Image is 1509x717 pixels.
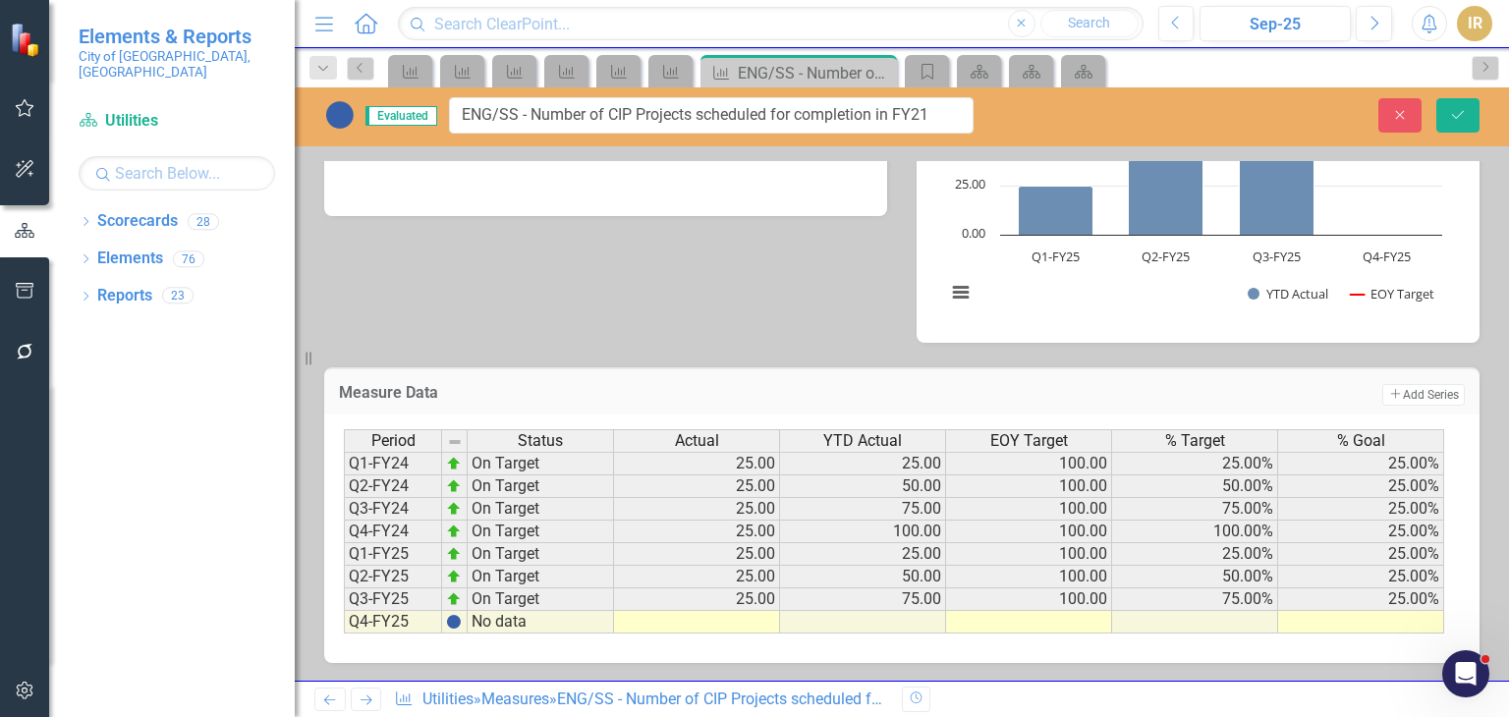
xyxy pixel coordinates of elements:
td: On Target [468,566,614,588]
td: 25.00 [780,543,946,566]
td: Q1-FY24 [344,452,442,475]
svg: Interactive chart [936,28,1452,323]
div: » » [394,689,887,711]
td: 25.00% [1112,543,1278,566]
path: Q1-FY25, 25. YTD Actual. [1019,186,1093,235]
td: 50.00 [780,475,946,498]
img: zOikAAAAAElFTkSuQmCC [446,478,462,494]
button: View chart menu, Chart [947,279,975,306]
input: Search Below... [79,156,275,191]
img: zOikAAAAAElFTkSuQmCC [446,501,462,517]
td: 25.00 [614,475,780,498]
td: 75.00% [1112,588,1278,611]
img: ClearPoint Strategy [10,23,44,57]
div: Chart. Highcharts interactive chart. [936,28,1460,323]
td: 25.00 [614,588,780,611]
a: Utilities [422,689,474,708]
td: On Target [468,521,614,543]
td: Q2-FY25 [344,566,442,588]
img: zOikAAAAAElFTkSuQmCC [446,591,462,607]
path: Q2-FY25, 50. YTD Actual. [1129,137,1203,235]
div: ENG/SS - Number of CIP Projects scheduled for completion in FY21 [738,61,892,85]
td: 75.00 [780,498,946,521]
text: Q2-FY25 [1142,248,1190,265]
img: BgCOk07PiH71IgAAAABJRU5ErkJggg== [446,614,462,630]
td: On Target [468,543,614,566]
span: Evaluated [365,106,437,126]
td: 25.00 [614,521,780,543]
span: % Goal [1337,432,1385,450]
td: 50.00% [1112,475,1278,498]
h3: Measure Data [339,384,952,402]
td: 75.00 [780,588,946,611]
text: Q1-FY25 [1032,248,1080,265]
td: 75.00% [1112,498,1278,521]
a: Reports [97,285,152,307]
a: Elements [97,248,163,270]
span: Elements & Reports [79,25,275,48]
button: Show YTD Actual [1248,285,1329,303]
td: 100.00% [1112,521,1278,543]
div: Sep-25 [1206,13,1344,36]
td: Q3-FY25 [344,588,442,611]
td: 25.00 [614,452,780,475]
img: zOikAAAAAElFTkSuQmCC [446,546,462,562]
a: Scorecards [97,210,178,233]
td: On Target [468,475,614,498]
td: 25.00% [1278,452,1444,475]
div: 28 [188,213,219,230]
td: 100.00 [946,566,1112,588]
td: Q4-FY24 [344,521,442,543]
td: On Target [468,498,614,521]
div: IR [1457,6,1492,41]
text: 25.00 [955,175,985,193]
img: zOikAAAAAElFTkSuQmCC [446,456,462,471]
img: 8DAGhfEEPCf229AAAAAElFTkSuQmCC [447,434,463,450]
button: Show EOY Target [1351,285,1435,303]
span: Actual [675,432,719,450]
img: zOikAAAAAElFTkSuQmCC [446,569,462,584]
td: Q2-FY24 [344,475,442,498]
span: Period [371,432,416,450]
text: Q3-FY25 [1253,248,1301,265]
td: 100.00 [946,452,1112,475]
td: 25.00% [1278,475,1444,498]
a: Utilities [79,110,275,133]
button: Add Series [1382,384,1465,406]
td: 100.00 [946,475,1112,498]
iframe: Intercom live chat [1442,650,1489,697]
td: 100.00 [780,521,946,543]
td: 25.00% [1112,452,1278,475]
a: Measures [481,689,549,708]
text: 0.00 [962,224,985,242]
td: On Target [468,452,614,475]
td: Q3-FY24 [344,498,442,521]
path: Q3-FY25, 75. YTD Actual. [1240,87,1314,235]
td: 100.00 [946,521,1112,543]
td: 25.00% [1278,588,1444,611]
span: Status [518,432,563,450]
td: 100.00 [946,543,1112,566]
input: Search ClearPoint... [398,7,1143,41]
td: 25.00 [614,566,780,588]
td: 100.00 [946,498,1112,521]
button: Search [1040,10,1139,37]
small: City of [GEOGRAPHIC_DATA], [GEOGRAPHIC_DATA] [79,48,275,81]
td: 100.00 [946,588,1112,611]
span: Search [1068,15,1110,30]
td: 25.00% [1278,566,1444,588]
button: Sep-25 [1200,6,1351,41]
td: 25.00 [614,498,780,521]
td: 25.00% [1278,498,1444,521]
img: zOikAAAAAElFTkSuQmCC [446,524,462,539]
img: No data [324,99,356,131]
td: 25.00 [614,543,780,566]
td: On Target [468,588,614,611]
td: 50.00% [1112,566,1278,588]
input: This field is required [449,97,974,134]
td: 50.00 [780,566,946,588]
div: 76 [173,250,204,267]
text: Q4-FY25 [1363,248,1411,265]
td: No data [468,611,614,634]
td: 25.00% [1278,521,1444,543]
